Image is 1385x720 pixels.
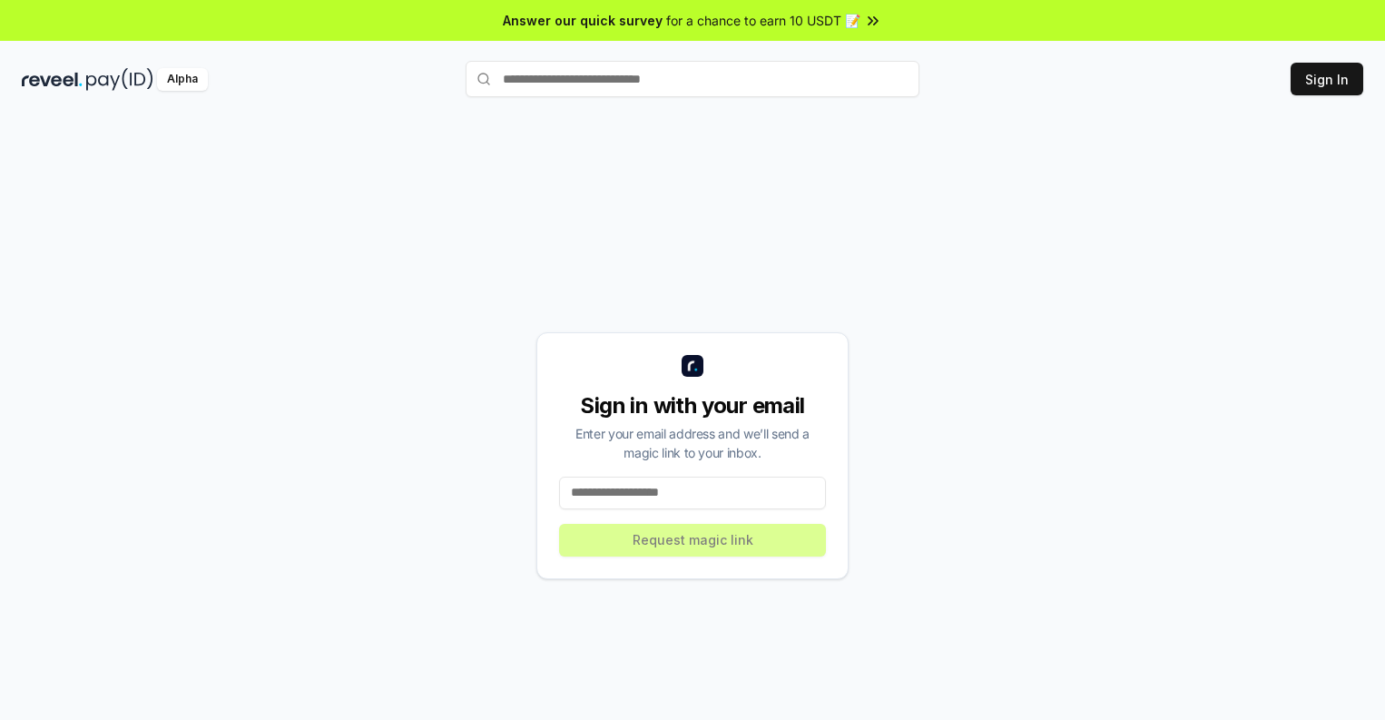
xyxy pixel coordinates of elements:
[559,391,826,420] div: Sign in with your email
[503,11,663,30] span: Answer our quick survey
[682,355,703,377] img: logo_small
[666,11,860,30] span: for a chance to earn 10 USDT 📝
[1291,63,1363,95] button: Sign In
[86,68,153,91] img: pay_id
[157,68,208,91] div: Alpha
[22,68,83,91] img: reveel_dark
[559,424,826,462] div: Enter your email address and we’ll send a magic link to your inbox.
